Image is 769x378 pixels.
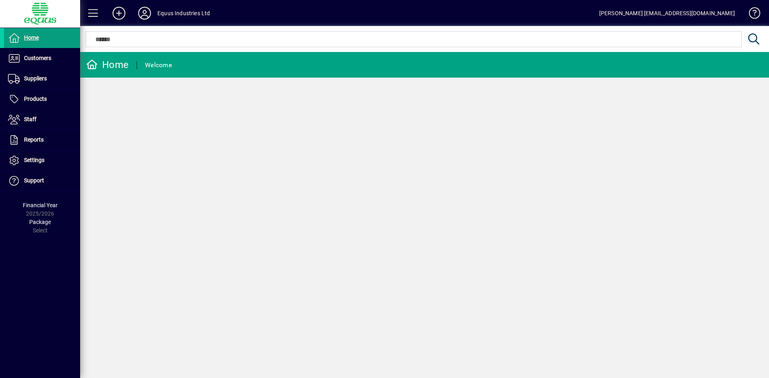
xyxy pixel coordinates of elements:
a: Settings [4,150,80,170]
span: Staff [24,116,36,122]
a: Products [4,89,80,109]
span: Support [24,177,44,184]
a: Staff [4,110,80,130]
span: Suppliers [24,75,47,82]
span: Financial Year [23,202,58,208]
button: Add [106,6,132,20]
div: Equus Industries Ltd [157,7,210,20]
a: Reports [4,130,80,150]
div: [PERSON_NAME] [EMAIL_ADDRESS][DOMAIN_NAME] [599,7,735,20]
button: Profile [132,6,157,20]
a: Suppliers [4,69,80,89]
span: Products [24,96,47,102]
a: Customers [4,48,80,68]
span: Customers [24,55,51,61]
span: Home [24,34,39,41]
div: Welcome [145,59,172,72]
div: Home [86,58,129,71]
span: Settings [24,157,44,163]
a: Knowledge Base [743,2,759,28]
span: Reports [24,136,44,143]
a: Support [4,171,80,191]
span: Package [29,219,51,225]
